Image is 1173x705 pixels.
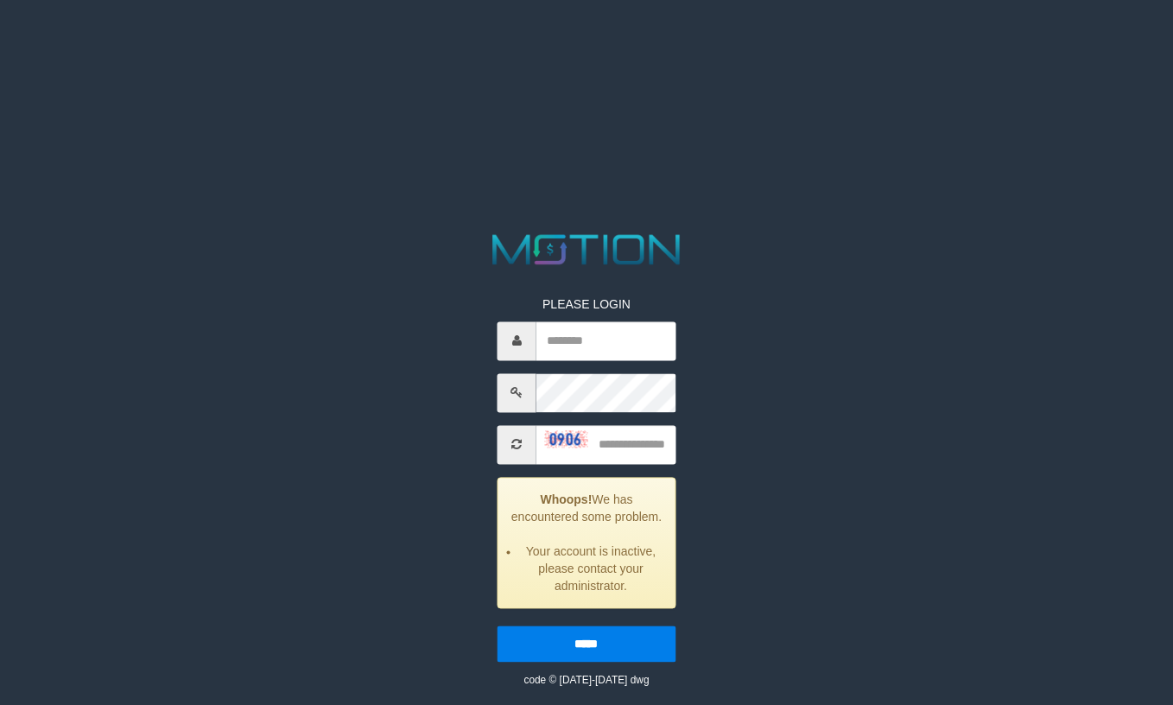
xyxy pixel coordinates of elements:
strong: Whoops! [540,492,592,506]
p: PLEASE LOGIN [498,295,675,313]
img: MOTION_logo.png [484,229,689,270]
div: We has encountered some problem. [498,477,675,608]
img: captcha [545,431,588,448]
small: code © [DATE]-[DATE] dwg [523,674,649,686]
li: Your account is inactive, please contact your administrator. [520,543,662,594]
